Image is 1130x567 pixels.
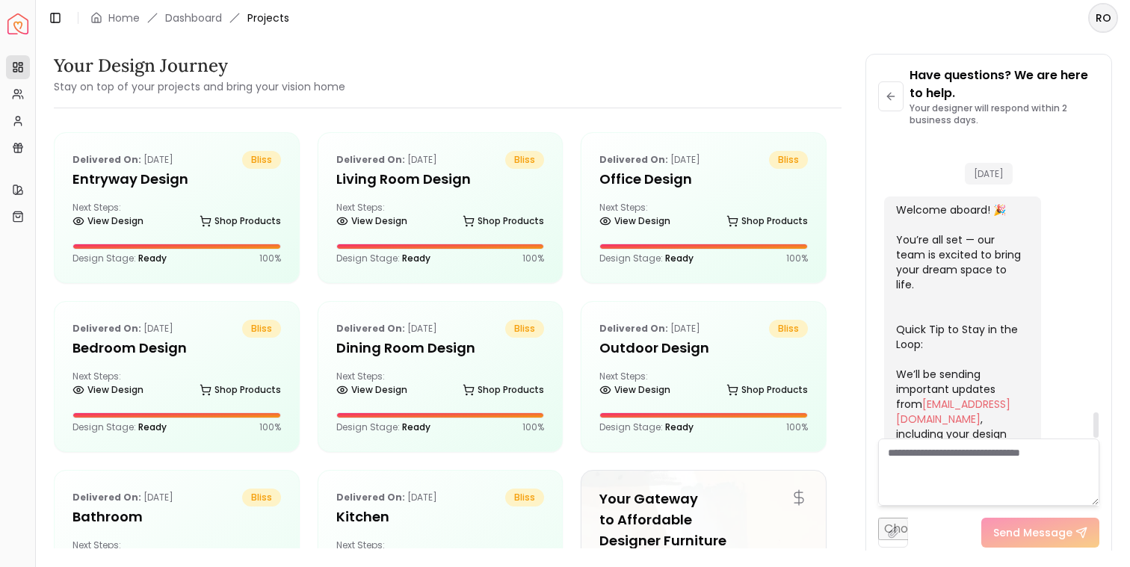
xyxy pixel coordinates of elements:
[336,169,545,190] h5: Living Room design
[259,252,281,264] p: 100 %
[599,489,808,551] h5: Your Gateway to Affordable Designer Furniture
[72,421,167,433] p: Design Stage:
[336,202,545,232] div: Next Steps:
[463,211,544,232] a: Shop Products
[72,252,167,264] p: Design Stage:
[769,151,808,169] span: bliss
[910,66,1099,102] p: Have questions? We are here to help.
[259,421,281,433] p: 100 %
[336,338,545,359] h5: Dining Room design
[200,211,281,232] a: Shop Products
[505,151,544,169] span: bliss
[72,151,173,169] p: [DATE]
[90,10,289,25] nav: breadcrumb
[72,202,281,232] div: Next Steps:
[72,506,281,527] h5: Bathroom
[726,211,808,232] a: Shop Products
[665,252,694,264] span: Ready
[1088,3,1118,33] button: RO
[965,163,1013,185] span: [DATE]
[72,211,143,232] a: View Design
[1090,4,1117,31] span: RO
[402,421,430,433] span: Ready
[336,322,405,335] b: Delivered on:
[72,169,281,190] h5: entryway design
[665,421,694,433] span: Ready
[599,151,700,169] p: [DATE]
[138,252,167,264] span: Ready
[599,322,668,335] b: Delivered on:
[786,252,808,264] p: 100 %
[910,102,1099,126] p: Your designer will respond within 2 business days.
[138,421,167,433] span: Ready
[336,491,405,504] b: Delivered on:
[336,211,407,232] a: View Design
[54,54,345,78] h3: Your Design Journey
[505,489,544,506] span: bliss
[54,79,345,94] small: Stay on top of your projects and bring your vision home
[7,13,28,34] a: Spacejoy
[336,252,430,264] p: Design Stage:
[599,202,808,232] div: Next Steps:
[599,338,808,359] h5: Outdoor design
[242,489,281,506] span: bliss
[7,13,28,34] img: Spacejoy Logo
[72,491,141,504] b: Delivered on:
[463,379,544,400] a: Shop Products
[599,421,694,433] p: Design Stage:
[336,489,437,506] p: [DATE]
[599,252,694,264] p: Design Stage:
[72,322,141,335] b: Delivered on:
[896,397,1010,427] a: [EMAIL_ADDRESS][DOMAIN_NAME]
[769,320,808,338] span: bliss
[402,252,430,264] span: Ready
[247,10,289,25] span: Projects
[599,379,670,400] a: View Design
[108,10,140,25] a: Home
[599,169,808,190] h5: Office design
[336,379,407,400] a: View Design
[72,320,173,338] p: [DATE]
[599,153,668,166] b: Delivered on:
[72,371,281,400] div: Next Steps:
[72,379,143,400] a: View Design
[336,506,545,527] h5: Kitchen
[200,379,281,400] a: Shop Products
[336,371,545,400] div: Next Steps:
[336,153,405,166] b: Delivered on:
[599,320,700,338] p: [DATE]
[336,151,437,169] p: [DATE]
[72,489,173,506] p: [DATE]
[726,379,808,400] a: Shop Products
[336,320,437,338] p: [DATE]
[599,211,670,232] a: View Design
[786,421,808,433] p: 100 %
[72,338,281,359] h5: Bedroom design
[242,151,281,169] span: bliss
[336,421,430,433] p: Design Stage:
[522,421,544,433] p: 100 %
[242,320,281,338] span: bliss
[165,10,222,25] a: Dashboard
[522,252,544,264] p: 100 %
[72,153,141,166] b: Delivered on:
[505,320,544,338] span: bliss
[599,371,808,400] div: Next Steps:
